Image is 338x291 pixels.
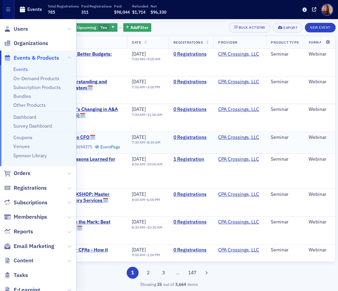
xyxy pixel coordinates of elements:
a: 0 Registrations [173,106,209,113]
div: Seminar [271,156,299,162]
span: Email Marketing [14,243,54,250]
span: Date [132,40,141,45]
a: EventPage [95,144,121,149]
span: [DATE] [132,78,146,85]
span: Reports [14,228,33,235]
a: On-Demand Products [13,75,59,82]
time: 8:30 AM [132,225,145,230]
div: – [132,57,160,61]
span: [DATE] [132,106,146,112]
a: 0 Registrations [173,134,209,141]
button: Bulk Actions [229,23,270,32]
span: CPA Crossings, LLC [218,134,261,141]
span: Users [14,25,28,33]
button: 1 [127,267,139,279]
button: 2 [142,267,154,279]
span: [DATE] [132,51,146,57]
span: $96,330 [151,9,166,15]
div: Seminar [271,191,299,198]
span: [DATE] [132,191,146,197]
a: Email Marketing [4,243,54,250]
a: CPA Crossings, LLC [218,79,259,85]
span: Yes [100,25,107,30]
a: CPA Crossings, LLC [218,156,259,162]
time: 10:00 AM [147,162,163,166]
div: – [132,113,163,117]
span: CPA Crossings, LLC [218,79,261,85]
time: 7:00 AM [132,57,145,61]
div: – [132,198,160,202]
span: Organizations [14,40,48,47]
a: 0 Registrations [173,51,209,57]
span: CPA Crossings, LLC [218,191,261,198]
span: $98,044 [114,9,130,15]
a: Survey Dashboard [13,123,52,129]
a: Subscriptions [4,199,47,206]
span: Format [309,40,324,45]
div: – [132,225,163,230]
button: Export [273,23,302,32]
div: – [132,85,160,89]
div: Showing out of items [2,281,336,287]
span: CPA Crossings, LLC [218,51,261,57]
p: Paid [114,4,130,9]
a: 0 Registrations [173,191,209,198]
div: EVT-13694375 [65,144,92,149]
div: Yes [70,23,117,32]
a: New Event [305,24,336,30]
a: Events [13,66,28,72]
a: Subscription Products [13,84,61,90]
span: [DATE] [132,219,146,225]
time: 6:00 PM [147,197,160,202]
a: Reports [4,228,33,235]
a: 0 Registrations [173,79,209,85]
span: [DATE] [132,134,146,140]
span: CPA Crossings, LLC [218,247,261,253]
strong: 3,664 [174,281,187,287]
div: – [132,253,160,257]
a: 0 Registrations [173,219,209,225]
time: 9:00 AM [132,252,145,257]
p: Paid Registrations [81,4,112,9]
span: $1,714 [132,9,145,15]
div: – [132,162,163,166]
span: Registrations [173,40,203,45]
span: CPA Crossings, LLC [218,219,261,225]
span: Product Type [271,40,299,45]
span: Orders [14,170,30,177]
span: 785 [48,9,55,15]
time: 11:00 AM [147,112,163,117]
div: – [132,140,160,145]
span: CPA Crossings, LLC [218,156,261,162]
a: 1 Registration [173,156,209,162]
p: Refunded [132,4,148,9]
a: Memberships [4,213,47,221]
a: Venues [13,143,30,149]
div: Seminar [271,247,299,253]
time: 8:00 AM [132,162,145,166]
span: Subscriptions [14,199,47,206]
a: CPA Crossings, LLC [218,219,259,225]
a: Bundles [13,93,31,99]
button: New Event [305,23,336,32]
time: 10:30 AM [147,225,163,230]
span: CPA Crossings, LLC [218,106,261,113]
time: 7:30 AM [132,140,145,145]
time: 8:30 AM [147,140,160,145]
a: Orders [4,170,30,177]
a: Dashboard [13,114,36,120]
span: Events & Products [14,54,59,62]
div: Seminar [271,79,299,85]
div: Seminar [271,134,299,141]
a: CPA Crossings, LLC [218,247,259,253]
a: Content [4,257,33,264]
span: Tasks [14,272,28,279]
time: 1:00 PM [147,252,160,257]
a: Events & Products [4,54,59,62]
span: [DATE] [132,247,146,253]
time: 9:00 AM [147,57,160,61]
span: 311 [81,9,88,15]
a: Coupons [13,134,32,141]
div: Seminar [271,51,299,57]
a: Tasks [4,272,28,279]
